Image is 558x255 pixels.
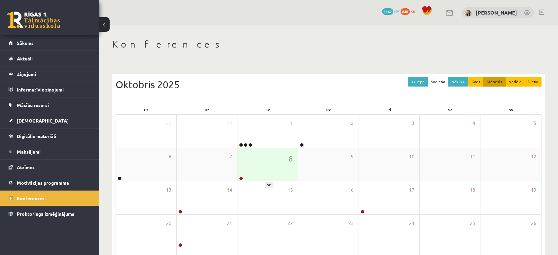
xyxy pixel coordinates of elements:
[348,186,354,194] span: 16
[169,153,171,160] span: 6
[9,175,91,190] a: Motivācijas programma
[166,186,171,194] span: 13
[524,77,541,87] button: Diena
[412,120,414,127] span: 3
[17,133,56,139] span: Digitālie materiāli
[288,220,293,227] span: 22
[9,128,91,144] a: Digitālie materiāli
[483,77,506,87] button: Mēnesis
[9,206,91,221] a: Proktoringa izmēģinājums
[9,51,91,66] a: Aktuāli
[17,195,45,201] span: Konferences
[470,186,475,194] span: 18
[359,105,420,114] div: Pi
[9,191,91,206] a: Konferences
[428,77,448,87] button: Šodiena
[409,153,414,160] span: 10
[289,153,293,164] span: 8
[229,153,232,160] span: 7
[17,82,91,97] legend: Informatīvie ziņojumi
[9,82,91,97] a: Informatīvie ziņojumi
[394,8,400,14] span: mP
[9,66,91,82] a: Ziņojumi
[531,220,536,227] span: 26
[112,39,545,50] h1: Konferences
[411,8,415,14] span: xp
[470,153,475,160] span: 11
[176,105,237,114] div: Ot
[382,8,400,14] a: 1142 mP
[9,35,91,51] a: Sākums
[534,120,536,127] span: 5
[237,105,298,114] div: Tr
[348,220,354,227] span: 23
[531,153,536,160] span: 12
[17,180,69,186] span: Motivācijas programma
[401,8,418,14] a: 840 xp
[505,77,525,87] button: Nedēļa
[288,186,293,194] span: 15
[531,186,536,194] span: 19
[7,12,60,28] a: Rīgas 1. Tālmācības vidusskola
[470,220,475,227] span: 25
[408,77,428,87] button: << Iepr.
[9,97,91,113] a: Mācību resursi
[116,77,541,92] div: Oktobris 2025
[227,220,232,227] span: 21
[17,40,34,46] span: Sākums
[9,113,91,128] a: [DEMOGRAPHIC_DATA]
[448,77,468,87] button: Nāk. >>
[17,144,91,159] legend: Maksājumi
[9,144,91,159] a: Maksājumi
[290,120,293,127] span: 1
[227,120,232,127] span: 30
[472,120,475,127] span: 4
[401,8,410,15] span: 840
[420,105,480,114] div: Se
[351,153,354,160] span: 9
[382,8,393,15] span: 1142
[9,160,91,175] a: Atzīmes
[17,55,33,61] span: Aktuāli
[166,220,171,227] span: 20
[409,220,414,227] span: 24
[481,105,541,114] div: Sv
[298,105,359,114] div: Ce
[17,118,69,124] span: [DEMOGRAPHIC_DATA]
[476,9,517,16] a: [PERSON_NAME]
[17,66,91,82] legend: Ziņojumi
[465,10,471,17] img: Marija Nicmane
[468,77,484,87] button: Gads
[351,120,354,127] span: 2
[17,164,35,170] span: Atzīmes
[17,102,49,108] span: Mācību resursi
[227,186,232,194] span: 14
[409,186,414,194] span: 17
[166,120,171,127] span: 29
[116,105,176,114] div: Pr
[17,211,74,217] span: Proktoringa izmēģinājums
